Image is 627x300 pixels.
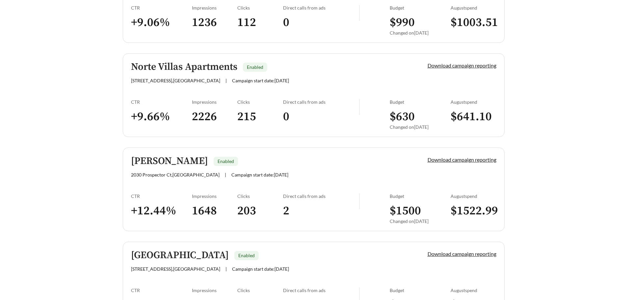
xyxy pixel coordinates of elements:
h3: 2226 [192,109,238,124]
div: Impressions [192,99,238,105]
h3: 2 [283,204,359,218]
div: Changed on [DATE] [390,30,451,36]
span: Enabled [218,158,234,164]
span: Enabled [238,253,255,258]
h3: $ 1500 [390,204,451,218]
h3: 1236 [192,15,238,30]
span: Campaign start date: [DATE] [231,172,288,177]
h5: [PERSON_NAME] [131,156,208,167]
div: August spend [451,193,496,199]
div: August spend [451,99,496,105]
span: Enabled [247,64,263,70]
div: Budget [390,99,451,105]
span: [STREET_ADDRESS] , [GEOGRAPHIC_DATA] [131,266,220,272]
div: August spend [451,287,496,293]
h3: + 9.66 % [131,109,192,124]
span: | [225,266,227,272]
span: 2030 Prospector Ct , [GEOGRAPHIC_DATA] [131,172,220,177]
h3: 1648 [192,204,238,218]
span: Campaign start date: [DATE] [232,78,289,83]
h3: $ 1003.51 [451,15,496,30]
span: Campaign start date: [DATE] [232,266,289,272]
div: Direct calls from ads [283,193,359,199]
span: [STREET_ADDRESS] , [GEOGRAPHIC_DATA] [131,78,220,83]
div: Direct calls from ads [283,99,359,105]
div: CTR [131,193,192,199]
h5: Norte Villas Apartments [131,62,237,72]
div: Changed on [DATE] [390,218,451,224]
h3: + 9.06 % [131,15,192,30]
a: Download campaign reporting [428,62,496,68]
div: Changed on [DATE] [390,124,451,130]
div: Clicks [237,99,283,105]
div: Impressions [192,193,238,199]
div: Clicks [237,287,283,293]
h3: $ 990 [390,15,451,30]
div: Impressions [192,287,238,293]
div: Clicks [237,193,283,199]
h5: [GEOGRAPHIC_DATA] [131,250,229,261]
h3: 112 [237,15,283,30]
h3: $ 630 [390,109,451,124]
div: Clicks [237,5,283,11]
a: [PERSON_NAME]Enabled2030 Prospector Ct,[GEOGRAPHIC_DATA]|Campaign start date:[DATE]Download campa... [123,148,505,231]
div: Direct calls from ads [283,5,359,11]
div: CTR [131,99,192,105]
span: | [225,172,226,177]
a: Download campaign reporting [428,156,496,163]
h3: $ 1522.99 [451,204,496,218]
div: CTR [131,5,192,11]
div: CTR [131,287,192,293]
a: Norte Villas ApartmentsEnabled[STREET_ADDRESS],[GEOGRAPHIC_DATA]|Campaign start date:[DATE]Downlo... [123,53,505,137]
h3: + 12.44 % [131,204,192,218]
h3: 0 [283,109,359,124]
div: Budget [390,193,451,199]
h3: 0 [283,15,359,30]
span: | [225,78,227,83]
h3: 215 [237,109,283,124]
a: Download campaign reporting [428,251,496,257]
div: Direct calls from ads [283,287,359,293]
div: Budget [390,287,451,293]
h3: 203 [237,204,283,218]
div: Budget [390,5,451,11]
div: Impressions [192,5,238,11]
div: August spend [451,5,496,11]
h3: $ 641.10 [451,109,496,124]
